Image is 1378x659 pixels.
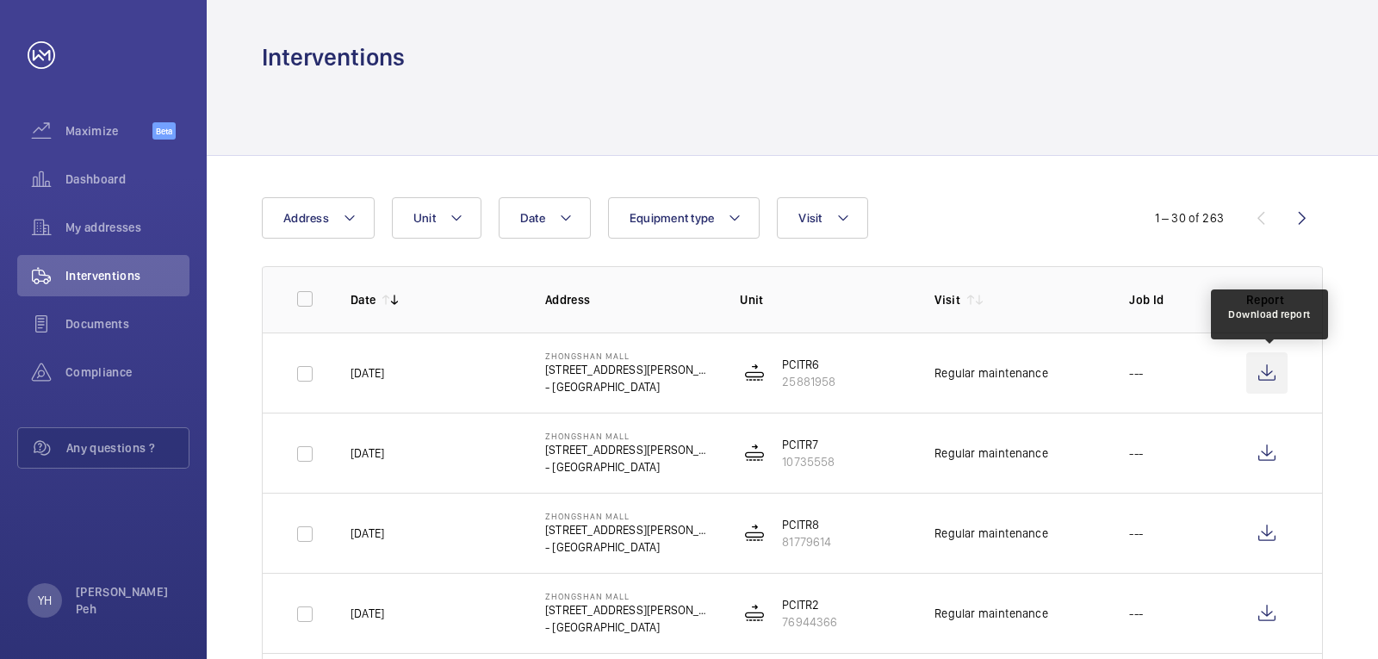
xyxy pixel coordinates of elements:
[65,122,152,140] span: Maximize
[545,441,712,458] p: [STREET_ADDRESS][PERSON_NAME]
[782,516,831,533] p: PCITR8
[545,351,712,361] p: Zhongshan Mall
[351,525,384,542] p: [DATE]
[630,211,715,225] span: Equipment type
[777,197,867,239] button: Visit
[65,171,189,188] span: Dashboard
[545,511,712,521] p: Zhongshan Mall
[608,197,760,239] button: Equipment type
[782,596,837,613] p: PCITR2
[744,523,765,544] img: moving_walk.svg
[413,211,436,225] span: Unit
[545,361,712,378] p: [STREET_ADDRESS][PERSON_NAME]
[545,291,712,308] p: Address
[782,613,837,631] p: 76944366
[351,291,376,308] p: Date
[351,445,384,462] p: [DATE]
[744,443,765,463] img: moving_walk.svg
[934,291,960,308] p: Visit
[152,122,176,140] span: Beta
[545,538,712,556] p: - [GEOGRAPHIC_DATA]
[1228,307,1311,322] div: Download report
[262,41,405,73] h1: Interventions
[1155,209,1224,227] div: 1 – 30 of 263
[782,453,835,470] p: 10735558
[934,445,1047,462] div: Regular maintenance
[1129,525,1143,542] p: ---
[520,211,545,225] span: Date
[934,525,1047,542] div: Regular maintenance
[351,364,384,382] p: [DATE]
[782,533,831,550] p: 81779614
[782,373,835,390] p: 25881958
[65,364,189,381] span: Compliance
[782,356,835,373] p: PCITR6
[66,439,189,457] span: Any questions ?
[545,521,712,538] p: [STREET_ADDRESS][PERSON_NAME]
[65,315,189,333] span: Documents
[1129,605,1143,622] p: ---
[744,603,765,624] img: moving_walk.svg
[65,267,189,284] span: Interventions
[283,211,329,225] span: Address
[545,458,712,476] p: - [GEOGRAPHIC_DATA]
[262,197,375,239] button: Address
[740,291,907,308] p: Unit
[351,605,384,622] p: [DATE]
[545,601,712,619] p: [STREET_ADDRESS][PERSON_NAME]
[934,605,1047,622] div: Regular maintenance
[499,197,591,239] button: Date
[798,211,822,225] span: Visit
[545,591,712,601] p: Zhongshan Mall
[1129,364,1143,382] p: ---
[1129,291,1219,308] p: Job Id
[934,364,1047,382] div: Regular maintenance
[38,592,52,609] p: YH
[782,436,835,453] p: PCITR7
[545,378,712,395] p: - [GEOGRAPHIC_DATA]
[1129,445,1143,462] p: ---
[65,219,189,236] span: My addresses
[545,619,712,636] p: - [GEOGRAPHIC_DATA]
[744,363,765,383] img: moving_walk.svg
[545,431,712,441] p: Zhongshan Mall
[76,583,179,618] p: [PERSON_NAME] Peh
[392,197,481,239] button: Unit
